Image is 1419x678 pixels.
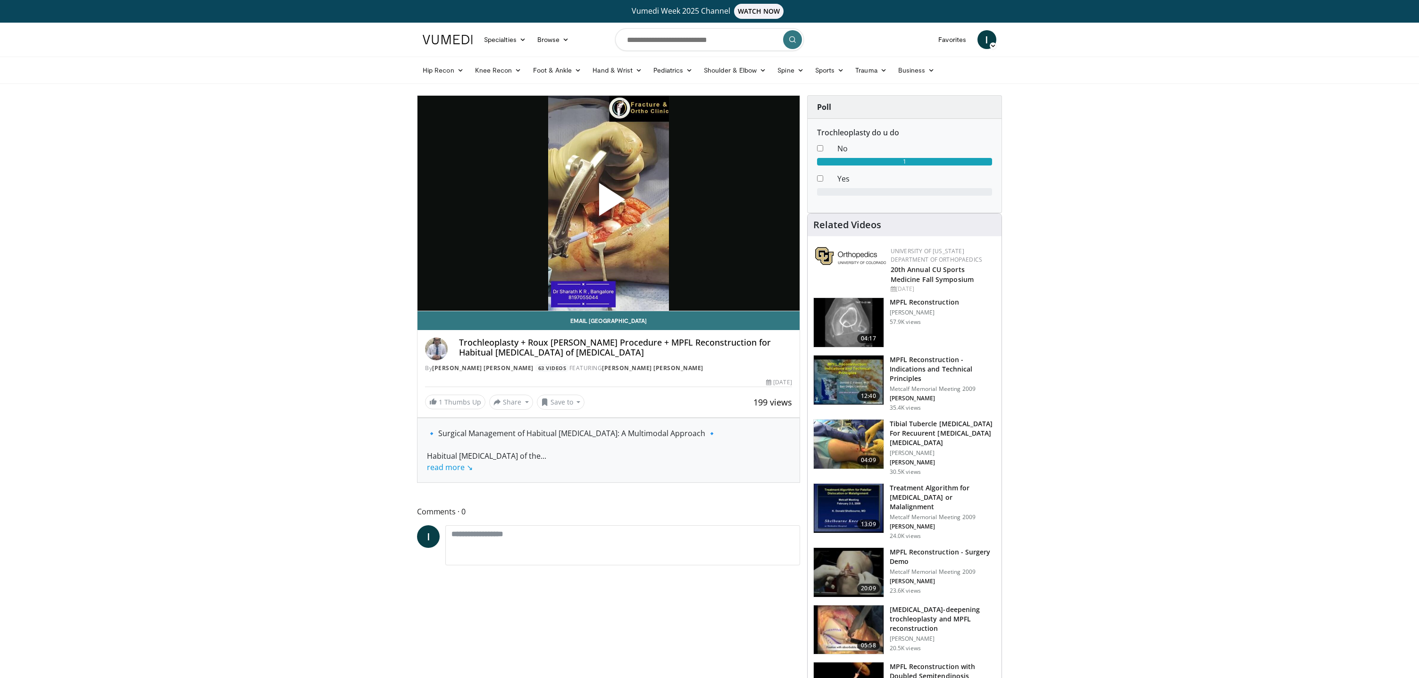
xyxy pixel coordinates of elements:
p: Metcalf Memorial Meeting 2009 [890,568,996,576]
a: Email [GEOGRAPHIC_DATA] [417,311,800,330]
img: aren_3.png.150x105_q85_crop-smart_upscale.jpg [814,548,884,597]
a: Sports [810,61,850,80]
img: XzOTlMlQSGUnbGTX4xMDoxOjB1O8AjAz_1.150x105_q85_crop-smart_upscale.jpg [814,605,884,654]
p: Metcalf Memorial Meeting 2009 [890,385,996,393]
img: VuMedi Logo [423,35,473,44]
a: 05:58 [MEDICAL_DATA]-deepening trochleoplasty and MPFL reconstruction [PERSON_NAME] 20.5K views [813,605,996,655]
p: 30.5K views [890,468,921,476]
a: [PERSON_NAME] [PERSON_NAME] [432,364,534,372]
strong: Poll [817,102,831,112]
a: Hip Recon [417,61,469,80]
div: By FEATURING [425,364,792,372]
img: 642537_3.png.150x105_q85_crop-smart_upscale.jpg [814,484,884,533]
img: 642458_3.png.150x105_q85_crop-smart_upscale.jpg [814,356,884,405]
a: Shoulder & Elbow [698,61,772,80]
img: O0cEsGv5RdudyPNn5hMDoxOjB1O5lLKx_1.150x105_q85_crop-smart_upscale.jpg [814,420,884,469]
a: 1 Thumbs Up [425,395,485,409]
p: [PERSON_NAME] [890,309,959,316]
h6: Trochleoplasty do u do [817,128,992,137]
p: [PERSON_NAME] [890,635,996,643]
a: [PERSON_NAME] [PERSON_NAME] [602,364,703,372]
a: 13:09 Treatment Algorithm for [MEDICAL_DATA] or Malalignment Metcalf Memorial Meeting 2009 [PERSO... [813,483,996,540]
a: Spine [772,61,809,80]
a: University of [US_STATE] Department of Orthopaedics [891,247,982,264]
button: Play Video [524,157,693,249]
a: Business [893,61,941,80]
img: 355603a8-37da-49b6-856f-e00d7e9307d3.png.150x105_q85_autocrop_double_scale_upscale_version-0.2.png [815,247,886,265]
span: 12:40 [857,391,880,401]
button: Save to [537,395,585,410]
a: Favorites [933,30,972,49]
p: [PERSON_NAME] [890,459,996,466]
span: 199 views [753,397,792,408]
span: 04:09 [857,455,880,465]
p: 24.0K views [890,532,921,540]
a: Pediatrics [648,61,698,80]
h3: MPFL Reconstruction [890,298,959,307]
div: 1 [817,158,992,165]
img: 38434_0000_3.png.150x105_q85_crop-smart_upscale.jpg [814,298,884,347]
span: 05:58 [857,641,880,650]
a: Vumedi Week 2025 ChannelWATCH NOW [424,4,995,19]
a: 63 Videos [535,364,569,372]
a: Specialties [478,30,532,49]
p: 57.9K views [890,318,921,326]
span: 13:09 [857,520,880,529]
span: 20:09 [857,584,880,593]
h4: Related Videos [813,219,881,231]
a: I [977,30,996,49]
span: Comments 0 [417,505,800,518]
a: 20:09 MPFL Reconstruction - Surgery Demo Metcalf Memorial Meeting 2009 [PERSON_NAME] 23.6K views [813,547,996,597]
input: Search topics, interventions [615,28,804,51]
p: 20.5K views [890,645,921,652]
dd: Yes [830,173,999,184]
a: 12:40 MPFL Reconstruction - Indications and Technical Principles Metcalf Memorial Meeting 2009 [P... [813,355,996,412]
span: WATCH NOW [734,4,784,19]
a: 04:09 Tibial Tubercle [MEDICAL_DATA] For Recuurent [MEDICAL_DATA] [MEDICAL_DATA] [PERSON_NAME] [P... [813,419,996,476]
a: 20th Annual CU Sports Medicine Fall Symposium [891,265,974,284]
a: 04:17 MPFL Reconstruction [PERSON_NAME] 57.9K views [813,298,996,347]
dd: No [830,143,999,154]
a: I [417,525,440,548]
button: Share [489,395,533,410]
a: Browse [532,30,575,49]
h3: [MEDICAL_DATA]-deepening trochleoplasty and MPFL reconstruction [890,605,996,633]
span: 1 [439,397,442,406]
h3: Tibial Tubercle [MEDICAL_DATA] For Recuurent [MEDICAL_DATA] [MEDICAL_DATA] [890,419,996,447]
p: [PERSON_NAME] [890,449,996,457]
h3: MPFL Reconstruction - Surgery Demo [890,547,996,566]
h3: MPFL Reconstruction - Indications and Technical Principles [890,355,996,383]
h3: Treatment Algorithm for [MEDICAL_DATA] or Malalignment [890,483,996,512]
span: 04:17 [857,334,880,343]
span: ... [427,451,546,472]
div: 🔹 Surgical Management of Habitual [MEDICAL_DATA]: A Multimodal Approach 🔹 Habitual [MEDICAL_DATA]... [427,428,790,473]
p: 23.6K views [890,587,921,595]
h4: Trochleoplasty + Roux [PERSON_NAME] Procedure + MPFL Reconstruction for Habitual [MEDICAL_DATA] o... [459,338,792,358]
a: Hand & Wrist [587,61,648,80]
p: [PERSON_NAME] [890,523,996,530]
a: read more ↘ [427,462,473,472]
a: Trauma [850,61,893,80]
img: Avatar [425,338,448,360]
p: 35.4K views [890,404,921,412]
video-js: Video Player [417,96,800,311]
div: [DATE] [891,285,994,293]
p: [PERSON_NAME] [890,578,996,585]
a: Foot & Ankle [527,61,587,80]
p: [PERSON_NAME] [890,395,996,402]
div: [DATE] [766,378,792,387]
a: Knee Recon [469,61,527,80]
p: Metcalf Memorial Meeting 2009 [890,513,996,521]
